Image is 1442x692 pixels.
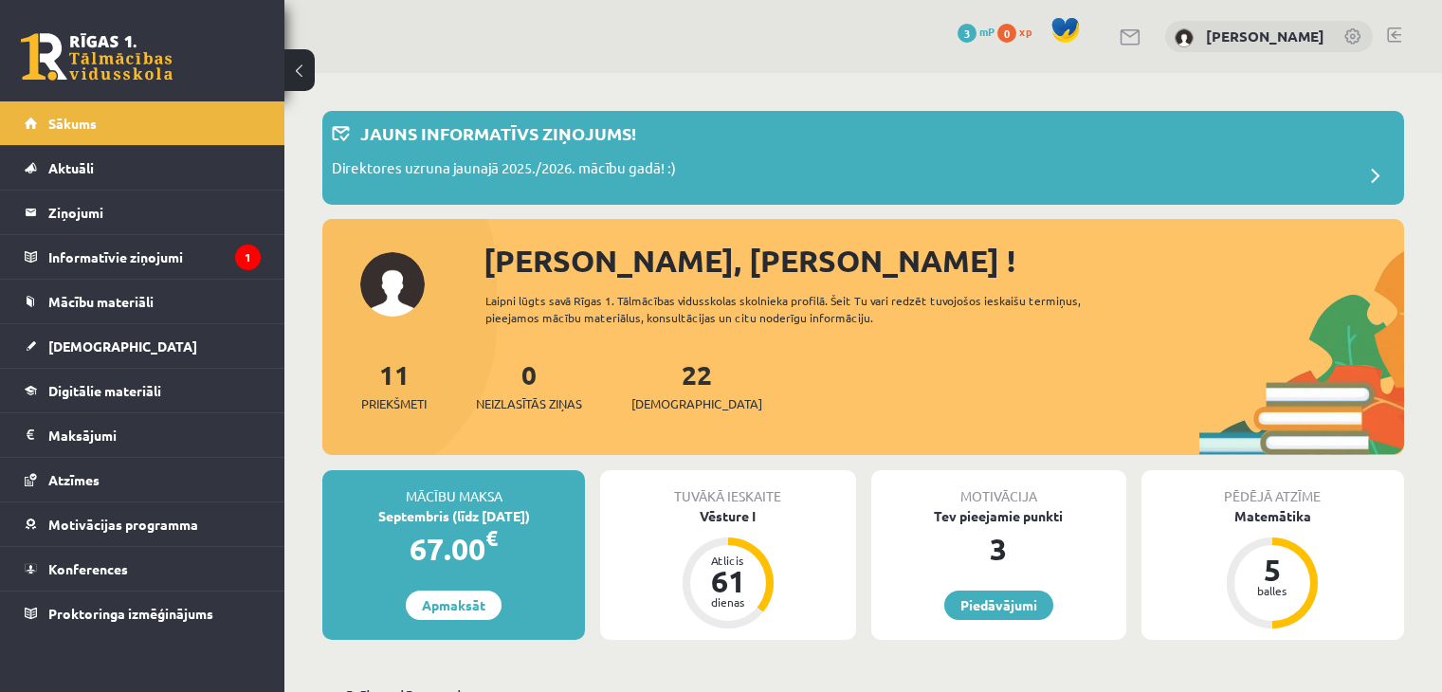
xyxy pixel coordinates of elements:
span: xp [1019,24,1031,39]
a: Digitālie materiāli [25,369,261,412]
p: Direktores uzruna jaunajā 2025./2026. mācību gadā! :) [332,157,676,184]
img: Alvis Buģis [1175,28,1194,47]
span: Priekšmeti [361,394,427,413]
div: Tuvākā ieskaite [600,470,855,506]
a: Konferences [25,547,261,591]
span: mP [979,24,995,39]
div: Laipni lūgts savā Rīgas 1. Tālmācības vidusskolas skolnieka profilā. Šeit Tu vari redzēt tuvojošo... [485,292,1135,326]
a: 22[DEMOGRAPHIC_DATA] [631,357,762,413]
p: Jauns informatīvs ziņojums! [360,120,636,146]
div: Atlicis [700,555,757,566]
a: Motivācijas programma [25,502,261,546]
legend: Maksājumi [48,413,261,457]
span: 3 [958,24,977,43]
div: Matemātika [1141,506,1404,526]
a: Atzīmes [25,458,261,501]
div: dienas [700,596,757,608]
a: Proktoringa izmēģinājums [25,592,261,635]
a: Matemātika 5 balles [1141,506,1404,631]
a: Informatīvie ziņojumi1 [25,235,261,279]
div: Motivācija [871,470,1126,506]
span: Proktoringa izmēģinājums [48,605,213,622]
span: Motivācijas programma [48,516,198,533]
div: 3 [871,526,1126,572]
a: Mācību materiāli [25,280,261,323]
div: Pēdējā atzīme [1141,470,1404,506]
a: 0Neizlasītās ziņas [476,357,582,413]
span: [DEMOGRAPHIC_DATA] [631,394,762,413]
a: 3 mP [958,24,995,39]
span: Neizlasītās ziņas [476,394,582,413]
a: Vēsture I Atlicis 61 dienas [600,506,855,631]
div: [PERSON_NAME], [PERSON_NAME] ! [484,238,1404,283]
div: Tev pieejamie punkti [871,506,1126,526]
span: 0 [997,24,1016,43]
div: 61 [700,566,757,596]
a: Rīgas 1. Tālmācības vidusskola [21,33,173,81]
span: Aktuāli [48,159,94,176]
a: [DEMOGRAPHIC_DATA] [25,324,261,368]
span: Mācību materiāli [48,293,154,310]
a: Aktuāli [25,146,261,190]
legend: Informatīvie ziņojumi [48,235,261,279]
div: balles [1244,585,1301,596]
div: Mācību maksa [322,470,585,506]
a: Piedāvājumi [944,591,1053,620]
div: Vēsture I [600,506,855,526]
a: Maksājumi [25,413,261,457]
div: Septembris (līdz [DATE]) [322,506,585,526]
div: 5 [1244,555,1301,585]
a: 0 xp [997,24,1041,39]
i: 1 [235,245,261,270]
legend: Ziņojumi [48,191,261,234]
a: 11Priekšmeti [361,357,427,413]
span: € [485,524,498,552]
a: Sākums [25,101,261,145]
span: Atzīmes [48,471,100,488]
span: Konferences [48,560,128,577]
span: Sākums [48,115,97,132]
span: [DEMOGRAPHIC_DATA] [48,337,197,355]
a: Jauns informatīvs ziņojums! Direktores uzruna jaunajā 2025./2026. mācību gadā! :) [332,120,1395,195]
span: Digitālie materiāli [48,382,161,399]
a: Ziņojumi [25,191,261,234]
a: Apmaksāt [406,591,502,620]
div: 67.00 [322,526,585,572]
a: [PERSON_NAME] [1206,27,1324,46]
